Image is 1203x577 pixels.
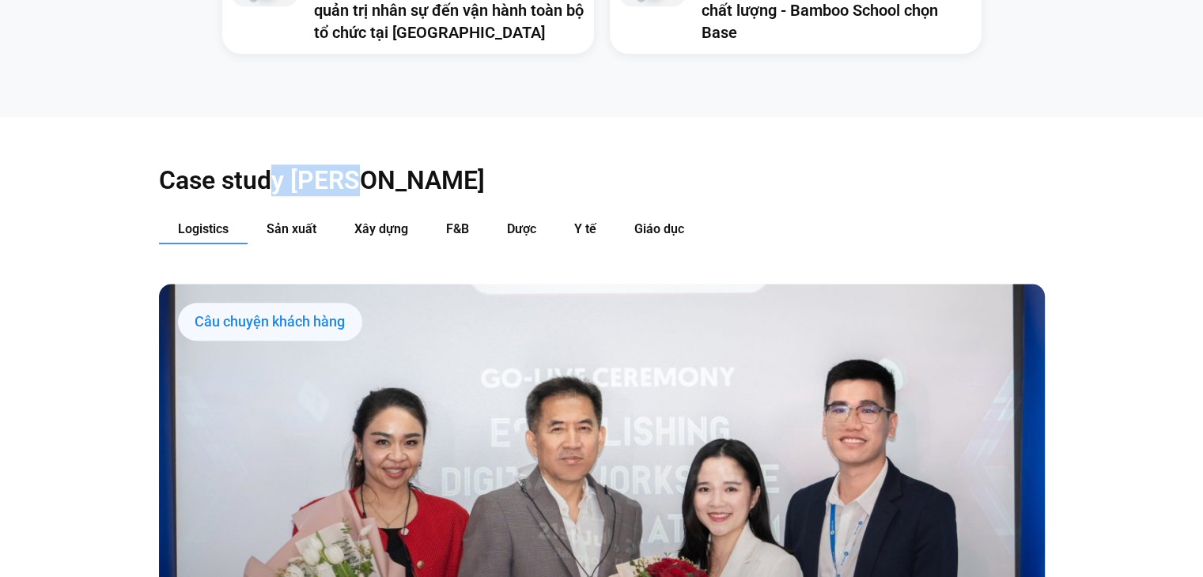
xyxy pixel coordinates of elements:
span: Xây dựng [354,221,408,236]
div: Câu chuyện khách hàng [178,303,362,341]
span: Dược [507,221,536,236]
span: Y tế [574,221,596,236]
span: Giáo dục [634,221,684,236]
span: Logistics [178,221,229,236]
h2: Case study [PERSON_NAME] [159,164,1045,196]
span: Sản xuất [267,221,316,236]
span: F&B [446,221,469,236]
